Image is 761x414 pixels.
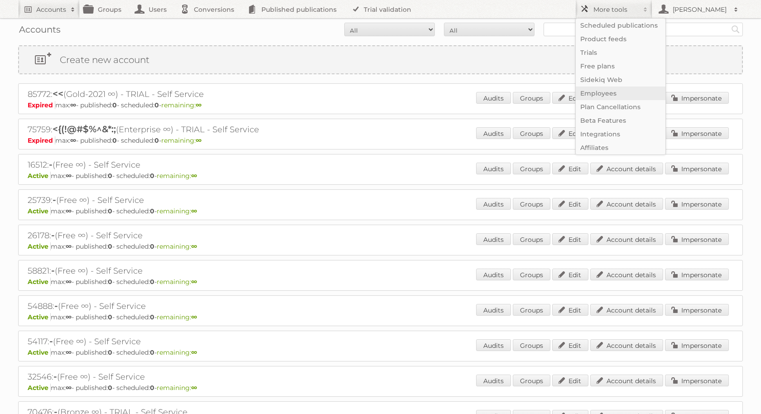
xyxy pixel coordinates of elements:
a: Edit [552,339,588,351]
span: remaining: [157,278,197,286]
a: Trials [576,46,665,59]
a: Impersonate [665,269,729,280]
span: Active [28,207,51,215]
a: Free plans [576,59,665,73]
h2: 54117: (Free ∞) - Self Service [28,336,345,347]
strong: ∞ [66,242,72,250]
a: Groups [513,339,550,351]
a: Groups [513,269,550,280]
a: Product feeds [576,32,665,46]
span: Active [28,348,51,356]
span: Expired [28,136,55,144]
strong: ∞ [191,348,197,356]
strong: 0 [150,207,154,215]
span: Active [28,278,51,286]
strong: 0 [108,313,112,321]
a: Audits [476,304,511,316]
span: remaining: [161,101,202,109]
a: Create new account [19,46,742,73]
p: max: - published: - scheduled: - [28,136,733,144]
strong: 0 [150,348,154,356]
a: Edit [552,198,588,210]
span: - [51,230,55,241]
a: Impersonate [665,198,729,210]
span: Active [28,242,51,250]
span: remaining: [157,242,197,250]
a: Employees [576,87,665,100]
strong: 0 [112,136,117,144]
a: Account details [590,233,663,245]
span: - [53,371,57,382]
a: Groups [513,127,550,139]
strong: 0 [108,207,112,215]
span: << [53,88,63,99]
h2: 85772: (Gold-2021 ∞) - TRIAL - Self Service [28,88,345,100]
p: max: - published: - scheduled: - [28,101,733,109]
span: - [49,159,53,170]
p: max: - published: - scheduled: - [28,242,733,250]
strong: ∞ [66,172,72,180]
span: Active [28,313,51,321]
strong: ∞ [196,101,202,109]
a: Audits [476,233,511,245]
p: max: - published: - scheduled: - [28,313,733,321]
span: remaining: [157,207,197,215]
strong: ∞ [66,348,72,356]
a: Groups [513,163,550,174]
h2: 16512: (Free ∞) - Self Service [28,159,345,171]
a: Beta Features [576,114,665,127]
strong: 0 [150,313,154,321]
a: Edit [552,233,588,245]
span: remaining: [161,136,202,144]
strong: ∞ [66,313,72,321]
a: Audits [476,339,511,351]
strong: ∞ [191,313,197,321]
a: Groups [513,375,550,386]
strong: 0 [150,384,154,392]
span: remaining: [157,384,197,392]
a: Impersonate [665,339,729,351]
span: <{(!@#$%^&*:; [53,124,116,135]
strong: 0 [112,101,117,109]
a: Audits [476,375,511,386]
a: Audits [476,269,511,280]
strong: ∞ [66,278,72,286]
span: remaining: [157,313,197,321]
a: Audits [476,92,511,104]
a: Account details [590,304,663,316]
a: Audits [476,127,511,139]
p: max: - published: - scheduled: - [28,172,733,180]
strong: 0 [154,101,159,109]
span: Active [28,172,51,180]
span: remaining: [157,348,197,356]
span: remaining: [157,172,197,180]
span: - [53,194,56,205]
span: - [49,336,53,347]
h2: 25739: (Free ∞) - Self Service [28,194,345,206]
strong: ∞ [191,384,197,392]
a: Impersonate [665,304,729,316]
strong: 0 [150,242,154,250]
h2: 75759: (Enterprise ∞) - TRIAL - Self Service [28,124,345,135]
a: Edit [552,375,588,386]
a: Integrations [576,127,665,141]
a: Plan Cancellations [576,100,665,114]
a: Groups [513,304,550,316]
strong: ∞ [191,278,197,286]
a: Groups [513,198,550,210]
strong: 0 [150,172,154,180]
a: Impersonate [665,127,729,139]
a: Edit [552,127,588,139]
span: - [51,265,55,276]
a: Impersonate [665,163,729,174]
strong: 0 [108,278,112,286]
a: Edit [552,163,588,174]
a: Edit [552,269,588,280]
strong: ∞ [66,384,72,392]
strong: 0 [150,278,154,286]
a: Impersonate [665,233,729,245]
a: Account details [590,339,663,351]
strong: 0 [108,172,112,180]
a: Audits [476,198,511,210]
h2: [PERSON_NAME] [670,5,729,14]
